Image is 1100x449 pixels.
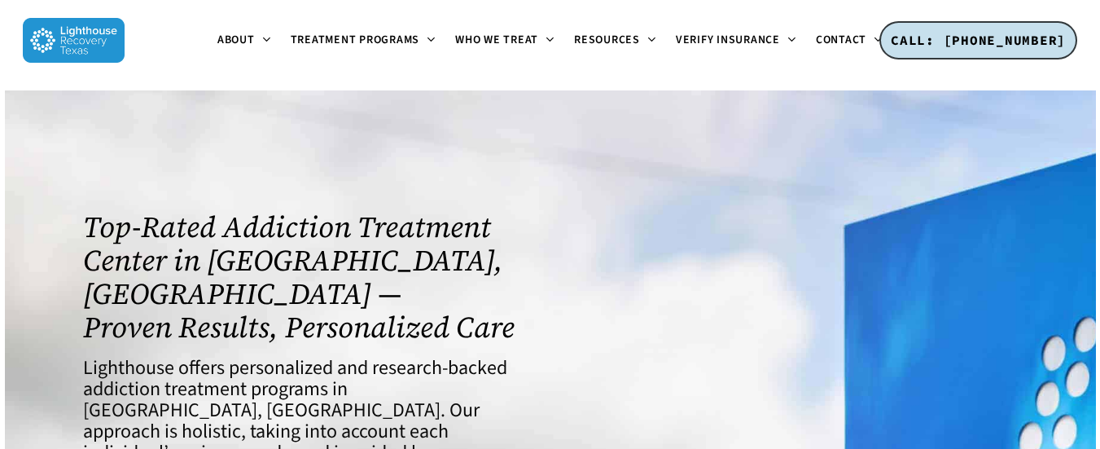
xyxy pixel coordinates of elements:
a: Verify Insurance [666,34,806,47]
span: CALL: [PHONE_NUMBER] [891,32,1066,48]
a: Who We Treat [445,34,564,47]
span: Resources [574,32,640,48]
span: Contact [816,32,866,48]
a: Resources [564,34,666,47]
a: Treatment Programs [281,34,446,47]
span: Treatment Programs [291,32,420,48]
span: About [217,32,255,48]
h1: Top-Rated Addiction Treatment Center in [GEOGRAPHIC_DATA], [GEOGRAPHIC_DATA] — Proven Results, Pe... [83,210,531,344]
a: CALL: [PHONE_NUMBER] [879,21,1077,60]
span: Verify Insurance [676,32,780,48]
a: About [208,34,281,47]
a: Contact [806,34,892,47]
img: Lighthouse Recovery Texas [23,18,125,63]
span: Who We Treat [455,32,538,48]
